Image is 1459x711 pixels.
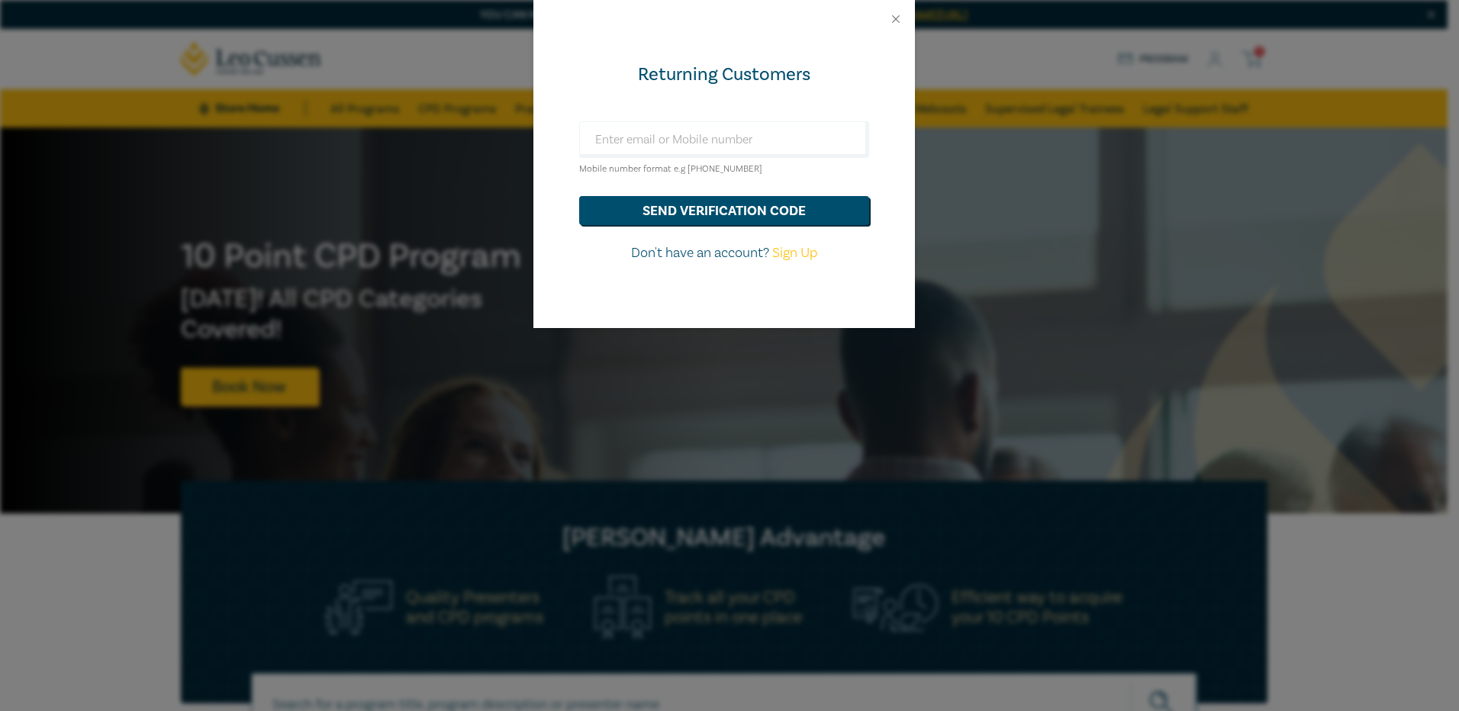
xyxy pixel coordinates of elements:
small: Mobile number format e.g [PHONE_NUMBER] [579,163,762,175]
a: Sign Up [772,244,817,262]
button: send verification code [579,196,869,225]
p: Don't have an account? [579,243,869,263]
button: Close [889,12,903,26]
input: Enter email or Mobile number [579,121,869,158]
div: Returning Customers [579,63,869,87]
